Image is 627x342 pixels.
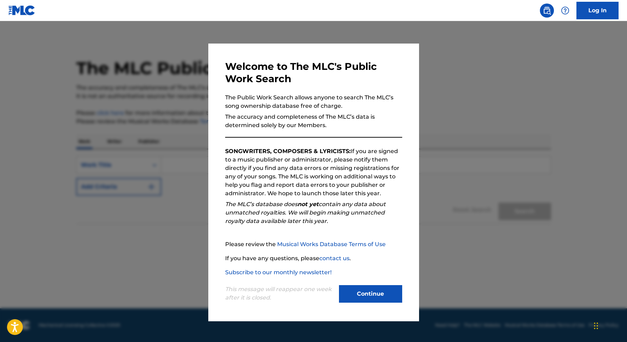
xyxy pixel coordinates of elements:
[225,93,402,110] p: The Public Work Search allows anyone to search The MLC’s song ownership database free of charge.
[225,147,402,198] p: If you are signed to a music publisher or administrator, please notify them directly if you find ...
[225,113,402,130] p: The accuracy and completeness of The MLC’s data is determined solely by our Members.
[339,285,402,303] button: Continue
[225,201,386,224] em: The MLC’s database does contain any data about unmatched royalties. We will begin making unmatche...
[225,285,335,302] p: This message will reappear one week after it is closed.
[225,240,402,249] p: Please review the
[561,6,569,15] img: help
[543,6,551,15] img: search
[319,255,350,262] a: contact us
[594,315,598,336] div: Drag
[592,308,627,342] iframe: Chat Widget
[8,5,35,15] img: MLC Logo
[576,2,619,19] a: Log In
[298,201,319,208] strong: not yet
[558,4,572,18] div: Help
[277,241,386,248] a: Musical Works Database Terms of Use
[225,269,332,276] a: Subscribe to our monthly newsletter!
[225,148,351,154] strong: SONGWRITERS, COMPOSERS & LYRICISTS:
[225,254,402,263] p: If you have any questions, please .
[225,60,402,85] h3: Welcome to The MLC's Public Work Search
[540,4,554,18] a: Public Search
